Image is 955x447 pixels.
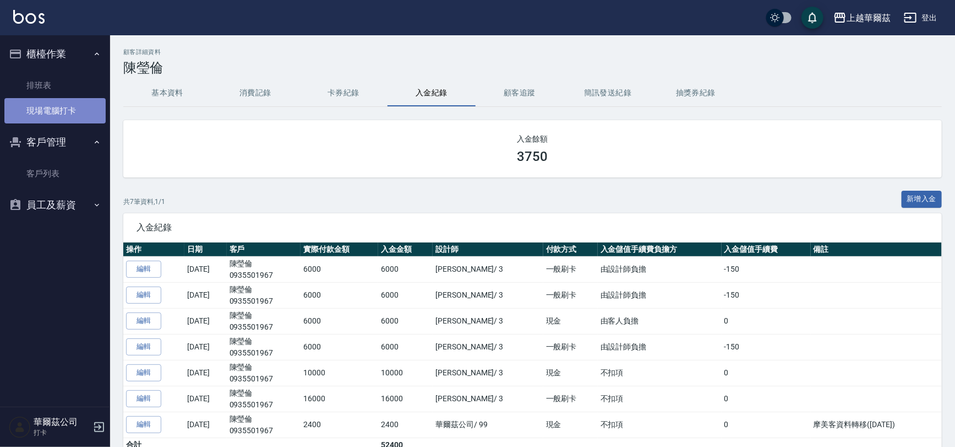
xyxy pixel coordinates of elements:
td: 6000 [301,334,378,360]
td: 不扣項 [598,412,722,438]
td: -150 [722,256,811,282]
td: 6000 [301,256,378,282]
td: [PERSON_NAME] / 3 [433,386,543,412]
td: [DATE] [184,282,226,308]
th: 設計師 [433,243,543,257]
h2: 顧客詳細資料 [123,49,942,56]
a: 編輯 [126,261,161,278]
td: [DATE] [184,360,226,386]
td: -150 [722,334,811,360]
th: 付款方式 [543,243,598,257]
p: 打卡 [34,428,90,438]
td: 不扣項 [598,360,722,386]
button: 登出 [899,8,942,28]
button: 顧客追蹤 [476,80,564,106]
p: 共 7 筆資料, 1 / 1 [123,197,165,207]
td: 0 [722,412,811,438]
td: 陳瑩倫 [227,334,301,360]
p: 0935501967 [230,373,298,385]
th: 操作 [123,243,184,257]
th: 入金儲值手續費 [722,243,811,257]
td: 一般刷卡 [543,334,598,360]
td: 華爾茲公司 / 99 [433,412,543,438]
td: [DATE] [184,256,226,282]
td: 陳瑩倫 [227,412,301,438]
button: 員工及薪資 [4,191,106,219]
h2: 入金餘額 [137,133,929,144]
td: [PERSON_NAME] / 3 [433,360,543,386]
a: 客戶列表 [4,161,106,186]
td: 6000 [378,334,433,360]
td: 16000 [378,386,433,412]
td: 陳瑩倫 [227,308,301,334]
td: 由設計師負擔 [598,256,722,282]
td: 陳瑩倫 [227,256,301,282]
th: 入金儲值手續費負擔方 [598,243,722,257]
th: 備註 [811,243,942,257]
td: 陳瑩倫 [227,386,301,412]
td: 由設計師負擔 [598,282,722,308]
p: 0935501967 [230,399,298,411]
a: 編輯 [126,287,161,304]
td: 0 [722,386,811,412]
td: 2400 [378,412,433,438]
h3: 陳瑩倫 [123,60,942,76]
p: 0935501967 [230,321,298,333]
p: 0935501967 [230,347,298,359]
td: 陳瑩倫 [227,282,301,308]
a: 編輯 [126,364,161,381]
td: 10000 [301,360,378,386]
td: [PERSON_NAME] / 3 [433,308,543,334]
td: [DATE] [184,308,226,334]
td: 6000 [378,308,433,334]
td: [PERSON_NAME] / 3 [433,282,543,308]
td: 一般刷卡 [543,386,598,412]
td: 6000 [378,282,433,308]
td: 一般刷卡 [543,256,598,282]
p: 0935501967 [230,425,298,437]
a: 編輯 [126,416,161,433]
img: Logo [13,10,45,24]
button: 新增入金 [902,191,942,208]
button: save [801,7,823,29]
td: [PERSON_NAME] / 3 [433,256,543,282]
button: 入金紀錄 [388,80,476,106]
td: 由客人負擔 [598,308,722,334]
td: -150 [722,282,811,308]
img: Person [9,416,31,438]
div: 上越華爾茲 [847,11,891,25]
td: 由設計師負擔 [598,334,722,360]
td: 0 [722,308,811,334]
td: 現金 [543,412,598,438]
td: [PERSON_NAME] / 3 [433,334,543,360]
a: 編輯 [126,390,161,407]
td: 2400 [301,412,378,438]
th: 實際付款金額 [301,243,378,257]
td: 6000 [301,282,378,308]
td: 10000 [378,360,433,386]
td: 6000 [378,256,433,282]
a: 現場電腦打卡 [4,98,106,123]
th: 日期 [184,243,226,257]
button: 上越華爾茲 [829,7,895,29]
td: [DATE] [184,334,226,360]
td: 現金 [543,308,598,334]
a: 編輯 [126,338,161,356]
p: 0935501967 [230,270,298,281]
td: 16000 [301,386,378,412]
a: 排班表 [4,73,106,98]
span: 入金紀錄 [137,222,929,233]
button: 抽獎券紀錄 [652,80,740,106]
td: 6000 [301,308,378,334]
td: 摩美客資料轉移([DATE]) [811,412,942,438]
th: 客戶 [227,243,301,257]
p: 0935501967 [230,295,298,307]
button: 基本資料 [123,80,211,106]
button: 卡券紀錄 [299,80,388,106]
td: 陳瑩倫 [227,360,301,386]
td: 一般刷卡 [543,282,598,308]
th: 入金金額 [378,243,433,257]
td: 0 [722,360,811,386]
td: 不扣項 [598,386,722,412]
td: [DATE] [184,412,226,438]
